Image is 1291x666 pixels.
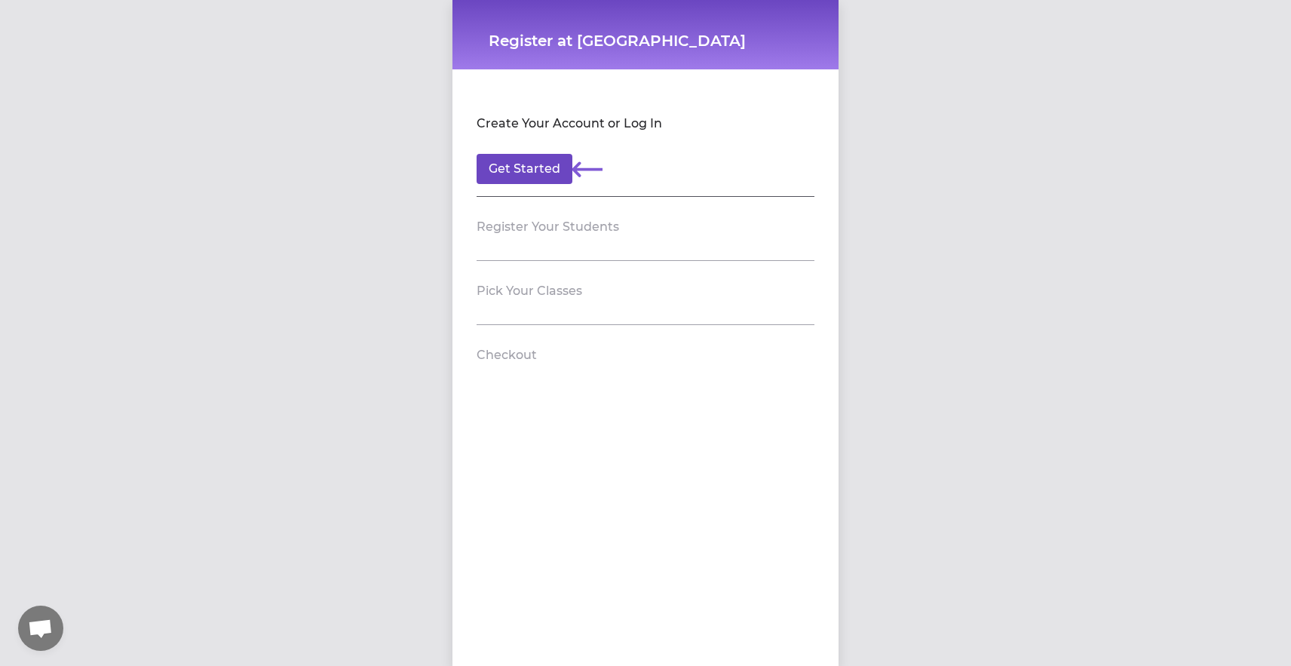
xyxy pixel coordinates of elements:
[477,282,582,300] h2: Pick Your Classes
[477,346,537,364] h2: Checkout
[477,218,619,236] h2: Register Your Students
[18,606,63,651] div: Open chat
[477,115,662,133] h2: Create Your Account or Log In
[477,154,572,184] button: Get Started
[489,30,802,51] h1: Register at [GEOGRAPHIC_DATA]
